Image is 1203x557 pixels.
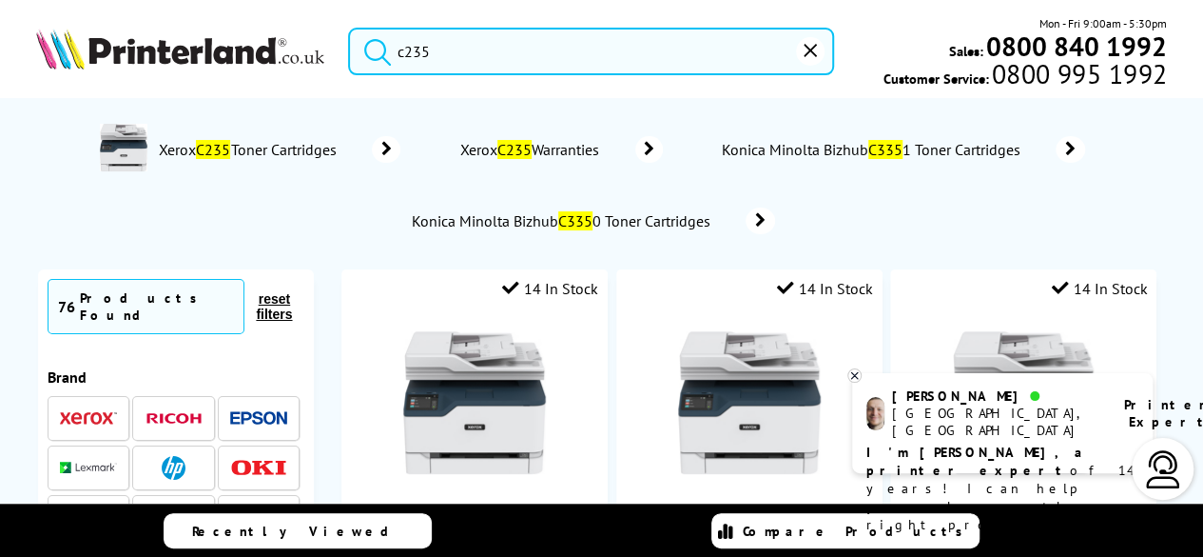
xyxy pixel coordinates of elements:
[866,444,1088,479] b: I'm [PERSON_NAME], a printer expert
[60,462,117,473] img: Lexmark
[983,37,1167,55] a: 0800 840 1992
[558,211,592,230] mark: C335
[60,411,117,425] img: Xerox
[868,140,902,159] mark: C335
[986,29,1167,64] b: 0800 840 1992
[230,460,287,476] img: OKI
[1051,279,1147,298] div: 14 In Stock
[720,140,1027,159] span: Konica Minolta Bizhub 1 Toner Cartridges
[146,413,203,424] img: Ricoh
[192,523,408,540] span: Recently Viewed
[883,65,1167,88] span: Customer Service:
[892,388,1100,405] div: [PERSON_NAME]
[777,279,873,298] div: 14 In Stock
[196,140,230,159] mark: C235
[457,140,608,159] span: Xerox Warranties
[866,397,884,430] img: ashley-livechat.png
[410,208,775,234] a: Konica Minolta BizhubC3350 Toner Cartridges
[348,28,834,75] input: S
[1039,14,1167,32] span: Mon - Fri 9:00am - 5:30pm
[157,140,344,159] span: Xerox Toner Cartridges
[58,297,75,316] span: 76
[100,124,147,171] img: C235V_DNI-conspage.jpg
[711,513,980,548] a: Compare Products
[157,124,400,175] a: XeroxC235Toner Cartridges
[36,29,324,73] a: Printerland Logo
[952,331,1095,474] img: Xerox-C235-Front-Main-Small.jpg
[892,405,1100,439] div: [GEOGRAPHIC_DATA], [GEOGRAPHIC_DATA]
[1144,450,1182,488] img: user-headset-light.svg
[244,290,304,323] button: reset filters
[743,523,973,540] span: Compare Products
[230,411,287,426] img: Epson
[720,136,1085,163] a: Konica Minolta BizhubC3351 Toner Cartridges
[502,279,598,298] div: 14 In Stock
[949,42,983,60] span: Sales:
[497,140,532,159] mark: C235
[989,65,1167,83] span: 0800 995 1992
[457,136,663,163] a: XeroxC235Warranties
[162,456,185,480] img: HP
[866,444,1138,534] p: of 14 years! I can help you choose the right product
[410,211,717,230] span: Konica Minolta Bizhub 0 Toner Cartridges
[403,331,546,474] img: Xerox-C235-Front-Main-Small.jpg
[164,513,432,548] a: Recently Viewed
[678,331,821,474] img: Xerox-C235-Front-Main-Small.jpg
[36,29,324,70] img: Printerland Logo
[80,289,234,324] div: Products Found
[48,368,87,387] span: Brand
